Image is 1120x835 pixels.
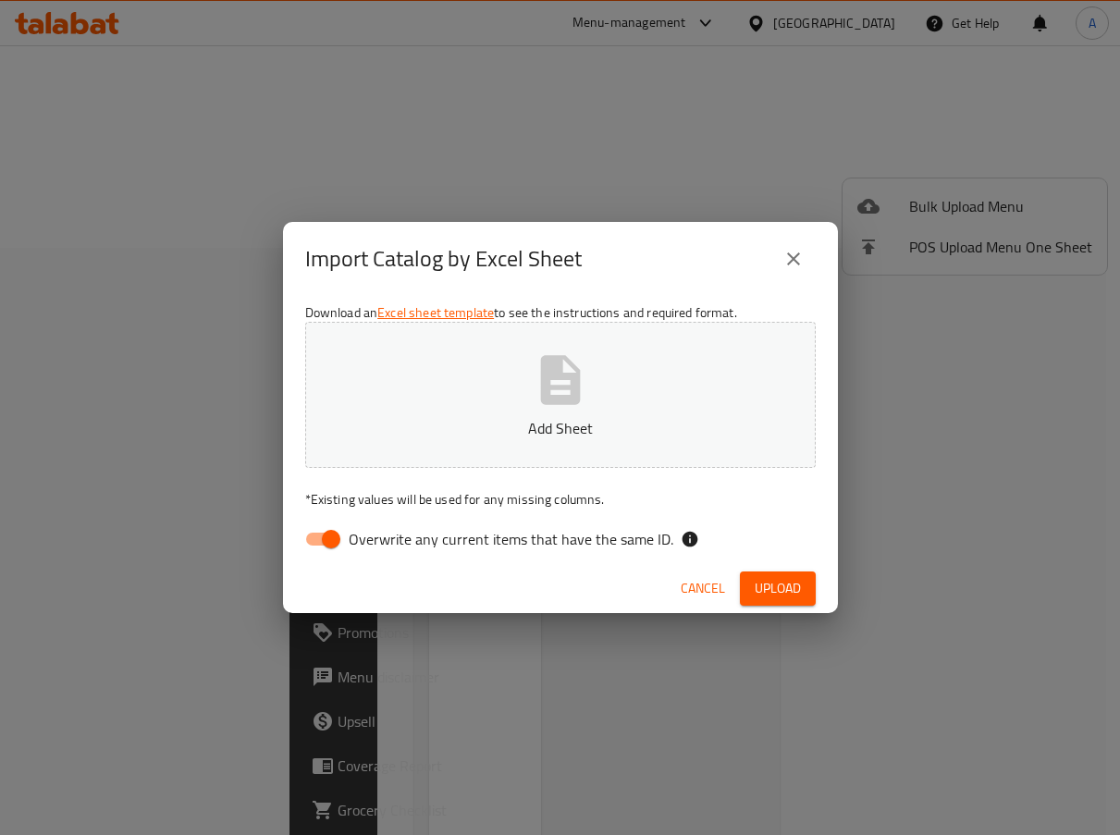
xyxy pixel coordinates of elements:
span: Upload [755,577,801,600]
button: close [771,237,816,281]
a: Excel sheet template [377,301,494,325]
span: Overwrite any current items that have the same ID. [349,528,673,550]
p: Add Sheet [334,417,787,439]
svg: If the overwrite option isn't selected, then the items that match an existing ID will be ignored ... [681,530,699,548]
button: Add Sheet [305,322,816,468]
button: Cancel [673,571,732,606]
div: Download an to see the instructions and required format. [283,296,838,564]
button: Upload [740,571,816,606]
span: Cancel [681,577,725,600]
p: Existing values will be used for any missing columns. [305,490,816,509]
h2: Import Catalog by Excel Sheet [305,244,582,274]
